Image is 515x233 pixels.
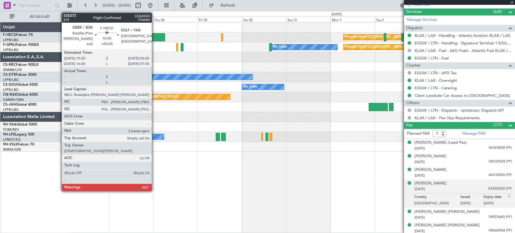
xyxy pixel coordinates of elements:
[415,222,480,228] div: [PERSON_NAME] [PERSON_NAME]
[3,38,19,42] a: LFPB/LBG
[460,201,484,207] p: [DATE]
[99,132,113,141] div: No Crew
[18,1,53,10] input: Trip Number
[7,12,65,21] button: All Aircraft
[415,48,512,53] a: KLAX / LAX - Fuel - AEG Fuels - Atlantic Fuel KLAX / LAX
[3,107,19,112] a: LFPB/LBG
[407,131,430,137] label: Planned PAX
[3,78,19,82] a: LFPB/LBG
[460,195,484,201] p: Issued
[3,83,17,87] span: CS-DOU
[330,17,375,22] div: Mon 1
[3,143,34,146] a: 9H-VSLKFalcon 7X
[153,17,198,22] div: Thu 28
[3,73,16,77] span: CS-DTR
[198,17,242,22] div: Fri 29
[493,122,502,128] span: (7/7)
[415,56,449,61] a: EGGW / LTN - Fuel
[3,143,18,146] span: 9H-VSLK
[3,48,19,52] a: LFPB/LBG
[273,43,287,52] div: No Crew
[3,63,39,67] a: CS-RRCFalcon 900LX
[3,147,21,152] a: WMSA/SZB
[242,17,286,22] div: Sat 30
[3,43,16,47] span: F-GPNJ
[345,43,440,52] div: Planned Maint [GEOGRAPHIC_DATA] ([GEOGRAPHIC_DATA])
[3,73,37,77] a: CS-DTRFalcon 2000
[73,12,83,17] div: [DATE]
[109,17,153,22] div: Wed 27
[414,195,460,201] p: Country
[345,33,440,42] div: Planned Maint [GEOGRAPHIC_DATA] ([GEOGRAPHIC_DATA])
[406,8,422,15] span: Services
[406,25,423,32] span: Dispatch
[415,209,480,215] div: [PERSON_NAME] [PERSON_NAME]
[3,33,16,37] span: F-HECD
[3,93,38,97] a: CN-RAKGlobal 6000
[415,173,425,178] span: [DATE]
[215,3,240,8] span: Refresh
[415,187,425,191] span: [DATE]
[3,103,16,107] span: CS-JHH
[3,83,38,87] a: CS-DOUGlobal 6500
[489,173,512,178] span: 663152932 (PP)
[3,123,37,126] a: 9H-YAAGlobal 5000
[3,88,19,92] a: LFPB/LBG
[414,201,460,207] p: [GEOGRAPHIC_DATA]
[415,85,457,91] a: EGGW / LTN - Catering
[484,195,507,201] p: Expiry date
[489,215,512,220] span: 599276683 (PP)
[3,33,33,37] a: F-HECDFalcon 7X
[243,82,257,91] div: No Crew
[3,133,15,136] span: 9H-LPZ
[415,140,467,146] div: [PERSON_NAME] (Lead Pax)
[489,159,512,164] span: 656124324 (PP)
[415,33,510,38] a: KLAX / LAX - Handling - Atlantic Aviation KLAX / LAX
[3,68,22,72] a: DNMM/LOS
[493,8,502,15] span: (6/6)
[415,180,447,187] div: [PERSON_NAME]
[415,93,510,98] a: Client Landside Car Access to [GEOGRAPHIC_DATA]
[331,12,342,17] div: [DATE]
[489,145,512,151] span: 561878059 (PP)
[16,14,64,19] span: All Aircraft
[83,92,178,101] div: Planned Maint [GEOGRAPHIC_DATA] ([GEOGRAPHIC_DATA])
[406,100,419,107] span: Others
[3,103,37,107] a: CS-JHHGlobal 6000
[286,17,330,22] div: Sun 31
[415,108,504,113] a: EGGW / LTN - Dispatch - JetAdvisor Dispatch MT
[415,115,480,120] a: KLAX / LAX - Pax Visa Requirements
[65,17,109,22] div: Tue 26
[406,62,421,69] span: Charter
[3,137,21,142] a: LFMD/CEQ
[3,93,17,97] span: CN-RAK
[3,97,24,102] a: GMMN/CMN
[415,78,457,83] a: KLAX / LAX - Overnight
[463,131,485,137] a: Manage PAX
[406,122,413,129] span: Pax
[415,215,425,220] span: [DATE]
[484,201,507,207] p: [DATE]
[3,133,34,136] a: 9H-LPZLegacy 500
[415,40,512,46] a: EGGW / LTN - Handling - Signature Terminal 1 EGGW / LTN
[3,43,39,47] a: F-GPNJFalcon 900EX
[375,17,419,22] div: Tue 2
[415,167,447,173] div: [PERSON_NAME]
[103,3,131,8] span: [DATE] - [DATE]
[3,123,17,126] span: 9H-YAA
[415,153,447,159] div: [PERSON_NAME]
[415,160,425,164] span: [DATE]
[415,146,425,151] span: [DATE]
[206,1,242,10] button: Refresh
[507,193,512,199] img: close
[488,186,512,191] span: A53202432 (PP)
[415,70,457,75] a: EGGW / LTN - APD Tax
[3,63,16,67] span: CS-RRC
[3,127,19,132] a: FCBB/BZV
[407,17,437,23] a: Manage Services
